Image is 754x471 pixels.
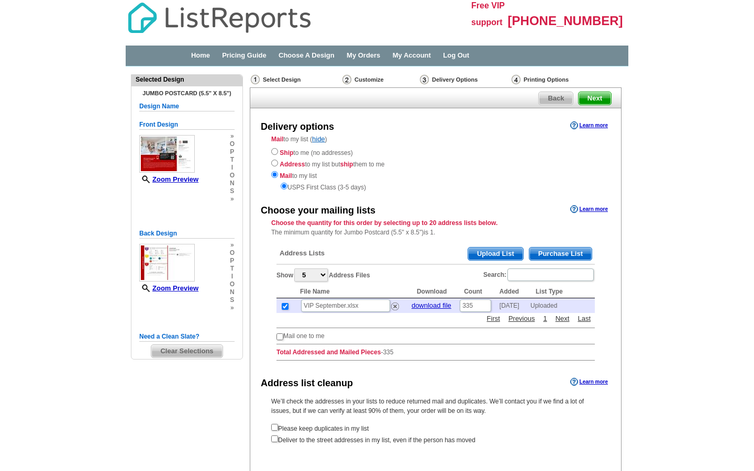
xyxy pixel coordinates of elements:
[250,134,621,192] div: to my list ( )
[271,219,497,227] strong: Choose the quantity for this order by selecting up to 20 address lists below.
[230,195,235,203] span: »
[529,248,592,260] span: Purchase List
[279,51,335,59] a: Choose A Design
[511,74,604,85] div: Printing Options
[383,349,393,356] span: 335
[312,135,325,143] a: hide
[570,378,608,386] a: Learn more
[341,74,419,85] div: Customize
[347,51,380,59] a: My Orders
[342,75,351,84] img: Customize
[280,149,293,156] strong: Ship
[230,257,235,265] span: p
[271,136,283,143] strong: Mail
[468,248,523,260] span: Upload List
[294,268,328,282] select: ShowAddress Files
[530,298,595,313] td: Uploaded
[484,313,503,323] a: First
[553,313,572,323] a: Next
[483,267,595,282] label: Search:
[412,301,451,309] a: download file
[280,172,292,180] strong: Mail
[131,75,242,84] div: Selected Design
[271,239,600,369] div: -
[230,273,235,281] span: i
[230,281,235,288] span: o
[230,288,235,296] span: n
[295,285,412,298] th: File Name
[191,51,210,59] a: Home
[507,268,594,281] input: Search:
[506,313,538,323] a: Previous
[271,422,600,445] form: Please keep duplicates in my list Deliver to the street addresses in my list, even if the person ...
[230,304,235,312] span: »
[139,175,198,183] a: Zoom Preview
[512,75,520,84] img: Printing Options & Summary
[494,285,530,298] th: Added
[261,120,334,134] div: Delivery options
[139,102,235,111] h5: Design Name
[230,296,235,304] span: s
[230,180,235,187] span: n
[230,148,235,156] span: p
[443,51,469,59] a: Log Out
[280,249,325,258] span: Address Lists
[391,302,399,310] img: delete.png
[251,75,260,84] img: Select Design
[393,51,431,59] a: My Account
[276,267,370,283] label: Show Address Files
[139,90,235,96] h4: Jumbo Postcard (5.5" x 8.5")
[280,161,305,168] strong: Address
[230,156,235,164] span: t
[230,140,235,148] span: o
[575,313,593,323] a: Last
[570,121,608,130] a: Learn more
[139,284,198,292] a: Zoom Preview
[276,349,381,356] strong: Total Addressed and Mailed Pieces
[139,120,235,130] h5: Front Design
[538,92,573,105] a: Back
[340,161,353,168] strong: ship
[471,1,505,27] span: Free VIP support
[139,135,195,173] img: small-thumb.jpg
[230,132,235,140] span: »
[540,313,549,323] a: 1
[261,377,353,390] div: Address list cleanup
[530,285,595,298] th: List Type
[222,51,267,59] a: Pricing Guide
[412,285,459,298] th: Download
[579,92,611,105] span: Next
[391,300,399,308] a: Remove this list
[230,241,235,249] span: »
[261,204,375,218] div: Choose your mailing lists
[459,285,494,298] th: Count
[230,265,235,273] span: t
[250,74,341,87] div: Select Design
[230,172,235,180] span: o
[420,75,429,84] img: Delivery Options
[230,164,235,172] span: i
[539,92,573,105] span: Back
[570,205,608,214] a: Learn more
[250,218,621,237] div: The minimum quantity for Jumbo Postcard (5.5" x 8.5")is 1.
[271,146,600,192] div: to me (no addresses) to my list but them to me to my list
[271,181,600,192] div: USPS First Class (3-5 days)
[230,187,235,195] span: s
[230,249,235,257] span: o
[151,345,222,357] span: Clear Selections
[139,332,235,342] h5: Need a Clean Slate?
[419,74,511,87] div: Delivery Options
[139,244,195,282] img: small-thumb.jpg
[271,397,600,416] p: We’ll check the addresses in your lists to reduce returned mail and duplicates. We’ll contact you...
[494,298,530,313] td: [DATE]
[283,331,325,341] td: Mail one to me
[139,229,235,239] h5: Back Design
[508,14,623,28] span: [PHONE_NUMBER]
